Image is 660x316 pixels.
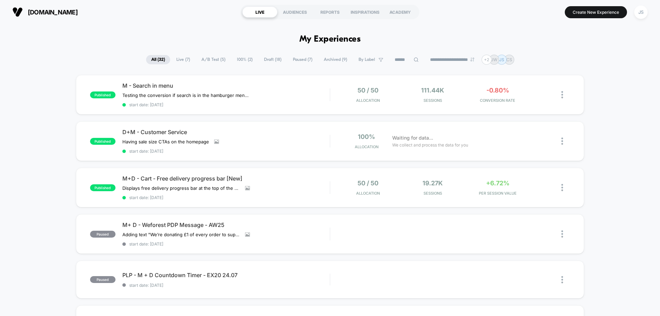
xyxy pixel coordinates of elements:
[90,231,115,238] span: paused
[122,92,250,98] span: Testing the conversion if search is in the hamburger menu vs not
[383,7,418,18] div: ACADEMY
[122,102,330,107] span: start date: [DATE]
[122,221,330,228] span: M+ D - Weforest PDP Message - AW25
[355,144,378,149] span: Allocation
[171,55,195,64] span: Live ( 7 )
[467,98,528,103] span: CONVERSION RATE
[632,5,650,19] button: JS
[392,142,468,148] span: We collect and process the data for you
[491,57,497,62] p: JW
[299,34,361,44] h1: My Experiences
[392,134,433,142] span: Waiting for data...
[486,87,509,94] span: -0.80%
[486,179,509,187] span: +6.72%
[242,7,277,18] div: LIVE
[470,57,474,62] img: end
[122,82,330,89] span: M - Search in menu
[122,272,330,279] span: PLP - M + D Countdown Timer - EX20 24.07
[357,179,378,187] span: 50 / 50
[122,129,330,135] span: D+M - Customer Service
[467,191,528,196] span: PER SESSION VALUE
[359,57,375,62] span: By Label
[561,91,563,98] img: close
[356,98,380,103] span: Allocation
[402,191,464,196] span: Sessions
[122,241,330,247] span: start date: [DATE]
[356,191,380,196] span: Allocation
[90,138,115,145] span: published
[561,184,563,191] img: close
[358,133,375,140] span: 100%
[90,184,115,191] span: published
[421,87,444,94] span: 111.44k
[122,185,240,191] span: Displays free delivery progress bar at the top of the cart and hides the message "Free delivery o...
[28,9,78,16] span: [DOMAIN_NAME]
[357,87,378,94] span: 50 / 50
[565,6,627,18] button: Create New Experience
[277,7,312,18] div: AUDIENCES
[12,7,23,17] img: Visually logo
[90,276,115,283] span: paused
[122,139,209,144] span: Having sale size CTAs on the homepage
[122,232,240,237] span: Adding text "We’re donating £1 of every order to support WeForest. Find out more﻿"
[146,55,170,64] span: All ( 32 )
[288,55,318,64] span: Paused ( 7 )
[402,98,464,103] span: Sessions
[561,230,563,238] img: close
[122,195,330,200] span: start date: [DATE]
[122,175,330,182] span: M+D - Cart - Free delivery progress bar [New]
[122,149,330,154] span: start date: [DATE]
[422,179,443,187] span: 19.27k
[122,283,330,288] span: start date: [DATE]
[348,7,383,18] div: INSPIRATIONS
[196,55,231,64] span: A/B Test ( 5 )
[10,7,80,18] button: [DOMAIN_NAME]
[499,57,504,62] p: JS
[506,57,512,62] p: CS
[232,55,258,64] span: 100% ( 2 )
[482,55,492,65] div: + 2
[561,138,563,145] img: close
[634,6,648,19] div: JS
[90,91,115,98] span: published
[312,7,348,18] div: REPORTS
[259,55,287,64] span: Draft ( 18 )
[561,276,563,283] img: close
[319,55,352,64] span: Archived ( 9 )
